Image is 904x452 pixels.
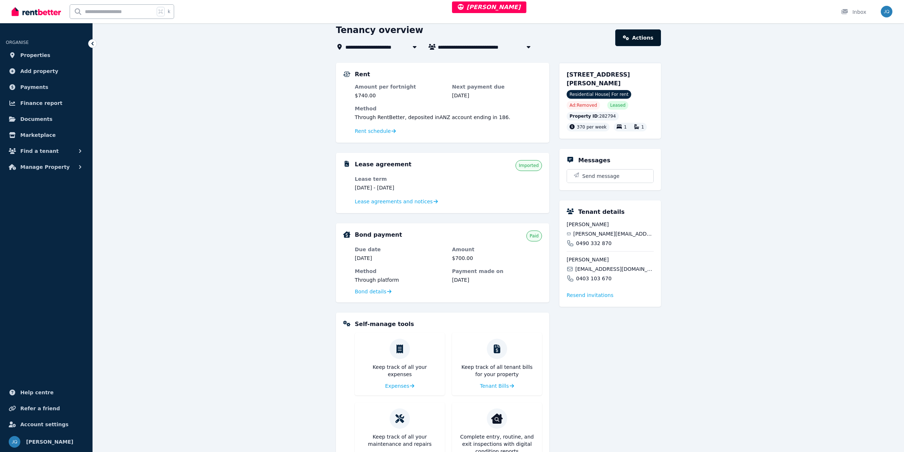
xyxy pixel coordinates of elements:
[355,198,433,205] span: Lease agreements and notices
[20,115,53,123] span: Documents
[570,102,597,108] span: Ad: Removed
[355,276,445,284] dd: Through platform
[355,320,414,329] h5: Self-manage tools
[355,160,411,169] h5: Lease agreement
[567,170,653,183] button: Send message
[355,114,510,120] span: Through RentBetter , deposited in ANZ account ending in 186 .
[355,127,391,135] span: Rent schedule
[6,40,29,45] span: ORGANISE
[567,256,654,263] span: [PERSON_NAME]
[615,29,661,46] a: Actions
[641,125,644,130] span: 1
[355,184,445,191] dd: [DATE] - [DATE]
[6,401,87,416] a: Refer a friend
[20,163,70,171] span: Manage Property
[6,80,87,94] a: Payments
[573,230,654,237] span: [PERSON_NAME][EMAIL_ADDRESS][DOMAIN_NAME]
[355,268,445,275] dt: Method
[530,233,539,239] span: Paid
[575,265,654,273] span: [EMAIL_ADDRESS][DOMAIN_NAME]
[355,198,438,205] a: Lease agreements and notices
[610,102,625,108] span: Leased
[343,231,350,238] img: Bond Details
[355,70,370,79] h5: Rent
[355,231,402,239] h5: Bond payment
[624,125,627,130] span: 1
[578,156,610,165] h5: Messages
[458,363,536,378] p: Keep track of all tenant bills for your property
[355,92,445,99] dd: $740.00
[491,413,503,424] img: Condition reports
[6,112,87,126] a: Documents
[343,72,350,77] img: Rental Payments
[6,144,87,158] button: Find a tenant
[567,71,630,87] span: [STREET_ADDRESS][PERSON_NAME]
[355,288,386,295] span: Bond details
[480,382,514,390] a: Tenant Bills
[355,288,391,295] a: Bond details
[12,6,61,17] img: RentBetter
[6,48,87,62] a: Properties
[168,9,170,15] span: k
[355,246,445,253] dt: Due date
[576,240,612,247] span: 0490 332 870
[355,175,445,183] dt: Lease term
[567,112,619,121] div: : 282794
[20,420,69,429] span: Account settings
[582,172,620,180] span: Send message
[6,64,87,78] a: Add property
[355,83,445,90] dt: Amount per fortnight
[881,6,892,17] img: Jing Qian
[355,254,445,262] dd: [DATE]
[567,90,631,99] span: Residential House | For rent
[20,388,54,397] span: Help centre
[841,8,866,16] div: Inbox
[577,125,607,130] span: 370 per week
[26,437,73,446] span: [PERSON_NAME]
[452,254,542,262] dd: $700.00
[20,83,48,91] span: Payments
[355,127,396,135] a: Rent schedule
[578,208,625,216] h5: Tenant details
[452,268,542,275] dt: Payment made on
[355,105,542,112] dt: Method
[20,67,58,76] span: Add property
[6,128,87,142] a: Marketplace
[452,276,542,284] dd: [DATE]
[458,4,521,11] span: [PERSON_NAME]
[20,131,56,139] span: Marketplace
[385,382,410,390] span: Expenses
[570,113,598,119] span: Property ID
[452,246,542,253] dt: Amount
[336,24,423,36] h1: Tenancy overview
[576,275,612,282] span: 0403 103 670
[567,292,613,299] button: Resend invitations
[20,147,59,155] span: Find a tenant
[6,417,87,432] a: Account settings
[519,163,539,168] span: Imported
[6,385,87,400] a: Help centre
[20,51,50,60] span: Properties
[6,96,87,110] a: Finance report
[567,292,613,299] span: Resend invitation s
[20,99,62,107] span: Finance report
[567,221,654,228] span: [PERSON_NAME]
[6,160,87,174] button: Manage Property
[20,404,60,413] span: Refer a friend
[9,436,20,448] img: Jing Qian
[361,433,439,448] p: Keep track of all your maintenance and repairs
[452,83,542,90] dt: Next payment due
[452,92,542,99] dd: [DATE]
[361,363,439,378] p: Keep track of all your expenses
[385,382,415,390] a: Expenses
[480,382,509,390] span: Tenant Bills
